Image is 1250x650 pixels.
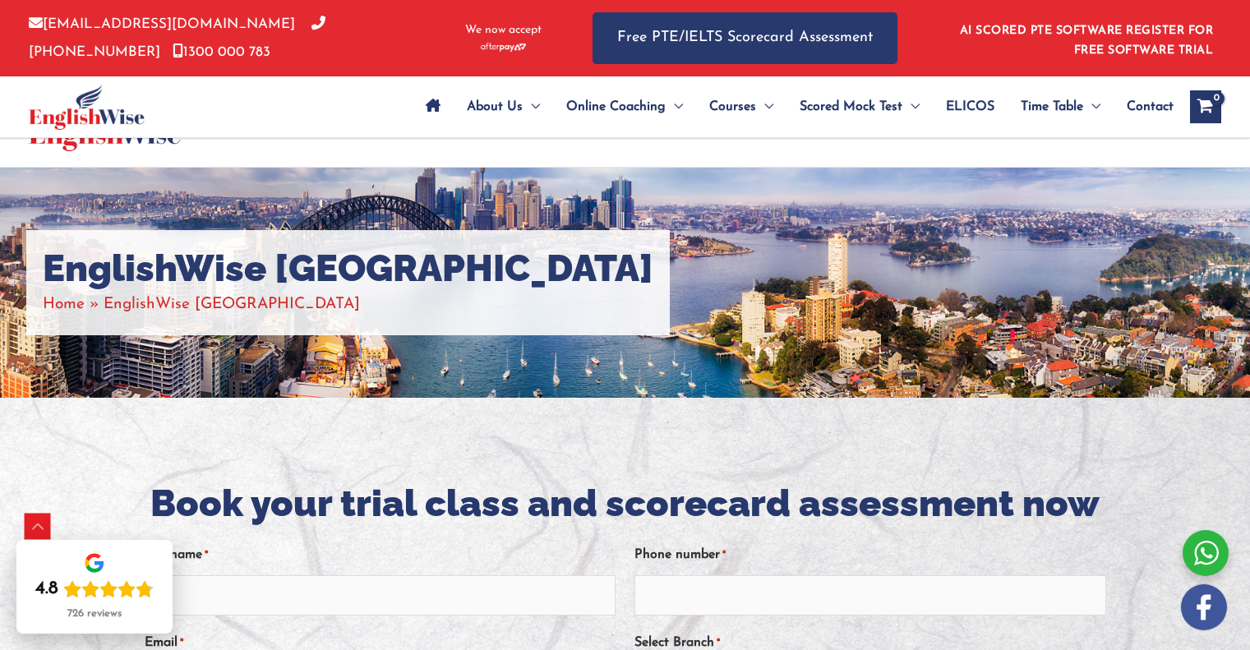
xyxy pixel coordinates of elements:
a: Free PTE/IELTS Scorecard Assessment [593,12,897,64]
a: Online CoachingMenu Toggle [553,78,696,136]
span: Menu Toggle [756,78,773,136]
span: Contact [1127,78,1174,136]
a: [PHONE_NUMBER] [29,17,325,58]
a: ELICOS [933,78,1008,136]
a: View Shopping Cart, empty [1190,90,1221,123]
a: [EMAIL_ADDRESS][DOMAIN_NAME] [29,17,295,31]
nav: Site Navigation: Main Menu [413,78,1174,136]
a: CoursesMenu Toggle [696,78,786,136]
span: EnglishWise [GEOGRAPHIC_DATA] [104,297,360,312]
label: Full name [145,542,208,569]
nav: Breadcrumbs [43,291,653,318]
span: Online Coaching [566,78,666,136]
span: Menu Toggle [666,78,683,136]
a: About UsMenu Toggle [454,78,553,136]
span: We now accept [465,22,542,39]
h2: Book your trial class and scorecard assessment now [145,480,1106,528]
span: ELICOS [946,78,994,136]
span: About Us [467,78,523,136]
span: Menu Toggle [523,78,540,136]
a: Home [43,297,85,312]
a: Contact [1114,78,1174,136]
h1: EnglishWise [GEOGRAPHIC_DATA] [43,247,653,291]
span: Courses [709,78,756,136]
a: AI SCORED PTE SOFTWARE REGISTER FOR FREE SOFTWARE TRIAL [960,25,1214,57]
a: Scored Mock TestMenu Toggle [786,78,933,136]
img: Afterpay-Logo [481,43,526,52]
div: 726 reviews [67,607,122,620]
span: Scored Mock Test [800,78,902,136]
div: 4.8 [35,578,58,601]
a: Time TableMenu Toggle [1008,78,1114,136]
label: Phone number [634,542,726,569]
a: 1300 000 783 [173,45,270,59]
aside: Header Widget 1 [950,12,1221,65]
span: Menu Toggle [902,78,920,136]
img: white-facebook.png [1181,584,1227,630]
div: Rating: 4.8 out of 5 [35,578,154,601]
span: Time Table [1021,78,1083,136]
span: Menu Toggle [1083,78,1100,136]
img: cropped-ew-logo [29,85,145,130]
